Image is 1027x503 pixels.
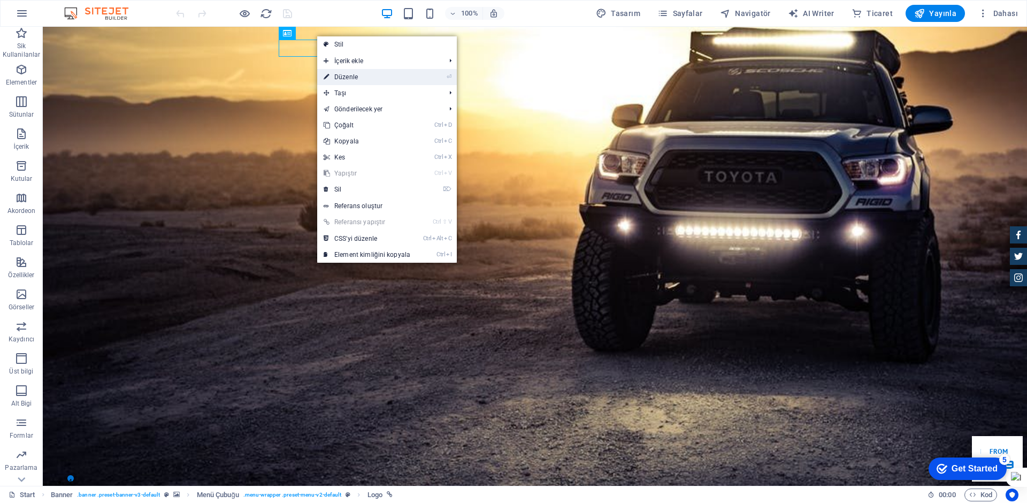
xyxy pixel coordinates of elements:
[77,489,160,501] span: . banner .preset-banner-v3-default
[592,5,645,22] div: Tasarım (Ctrl+Alt+Y)
[8,271,34,279] p: Özellikler
[9,367,33,376] p: Üst bilgi
[317,133,417,149] a: CtrlCKopyala
[788,8,834,19] span: AI Writer
[317,214,417,230] a: Ctrl⇧VReferansı yapıştır
[79,2,90,13] div: 5
[432,235,443,242] i: Alt
[346,492,350,498] i: Bu element, özelleştirilebilir bir ön ayar
[25,448,31,455] button: 1
[653,5,707,22] button: Sayfalar
[928,489,956,501] h6: Oturum süresi
[317,198,457,214] a: Referans oluştur
[317,165,417,181] a: CtrlVYapıştır
[9,110,34,119] p: Sütunlar
[13,142,29,151] p: İçerik
[447,73,451,80] i: ⏎
[317,117,417,133] a: CtrlDÇoğalt
[974,5,1022,22] button: Dahası
[444,154,451,161] i: X
[847,5,897,22] button: Ticaret
[939,489,955,501] span: 00 00
[442,218,447,225] i: ⇧
[446,251,451,258] i: I
[164,492,169,498] i: Bu element, özelleştirilebilir bir ön ayar
[489,9,499,18] i: Yeniden boyutlandırmada yakınlaştırma düzeyini seçilen cihaza uyacak şekilde otomatik olarak ayarla.
[11,174,33,183] p: Kutular
[448,218,451,225] i: V
[317,69,417,85] a: ⏎Düzenle
[434,154,443,161] i: Ctrl
[7,207,36,215] p: Akordeon
[317,247,417,263] a: CtrlIElement kimliğini kopyala
[317,101,441,117] a: Gönderilecek yer
[9,5,87,28] div: Get Started 5 items remaining, 0% complete
[51,489,393,501] nav: breadcrumb
[9,335,34,344] p: Kaydırıcı
[6,78,37,87] p: Elementler
[434,170,443,177] i: Ctrl
[5,463,37,472] p: Pazarlama
[51,489,73,501] span: Seçmek için tıkla. Düzenlemek için çift tıkla
[444,138,451,144] i: C
[914,8,956,19] span: Yayınla
[657,8,703,19] span: Sayfalar
[260,7,272,20] i: Sayfayı yeniden yükleyin
[317,53,441,69] span: İçerik ekle
[906,5,965,22] button: Yayınla
[964,489,997,501] button: Kod
[852,8,893,19] span: Ticaret
[317,85,441,101] span: Taşı
[317,149,417,165] a: CtrlXKes
[946,491,948,499] span: :
[436,251,445,258] i: Ctrl
[387,492,393,498] i: Bu element bağlantılı
[238,7,251,20] button: Ön izleme modundan çıkıp düzenlemeye devam etmek için buraya tıklayın
[243,489,341,501] span: . menu-wrapper .preset-menu-v2-default
[11,399,32,408] p: Alt Bigi
[9,489,35,501] a: Seçimi iptal etmek için tıkla. Sayfaları açmak için çift tıkla
[259,7,272,20] button: reload
[10,239,34,247] p: Tablolar
[423,235,432,242] i: Ctrl
[197,489,239,501] span: Seçmek için tıkla. Düzenlemek için çift tıkla
[596,8,640,19] span: Tasarım
[592,5,645,22] button: Tasarım
[978,8,1018,19] span: Dahası
[720,8,771,19] span: Navigatör
[444,235,451,242] i: C
[173,492,180,498] i: Bu element, arka plan içeriyor
[32,12,78,21] div: Get Started
[367,489,382,501] span: Seçmek için tıkla. Düzenlemek için çift tıkla
[434,138,443,144] i: Ctrl
[62,7,142,20] img: Editor Logo
[317,231,417,247] a: CtrlAltCCSS'yi düzenle
[1006,489,1018,501] button: Usercentrics
[443,186,451,193] i: ⌦
[10,431,33,440] p: Formlar
[434,121,443,128] i: Ctrl
[445,7,483,20] button: 100%
[9,303,34,311] p: Görseller
[317,36,457,52] a: Stil
[444,121,451,128] i: D
[784,5,839,22] button: AI Writer
[716,5,775,22] button: Navigatör
[969,489,992,501] span: Kod
[317,181,417,197] a: ⌦Sil
[461,7,478,20] h6: 100%
[444,170,451,177] i: V
[433,218,441,225] i: Ctrl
